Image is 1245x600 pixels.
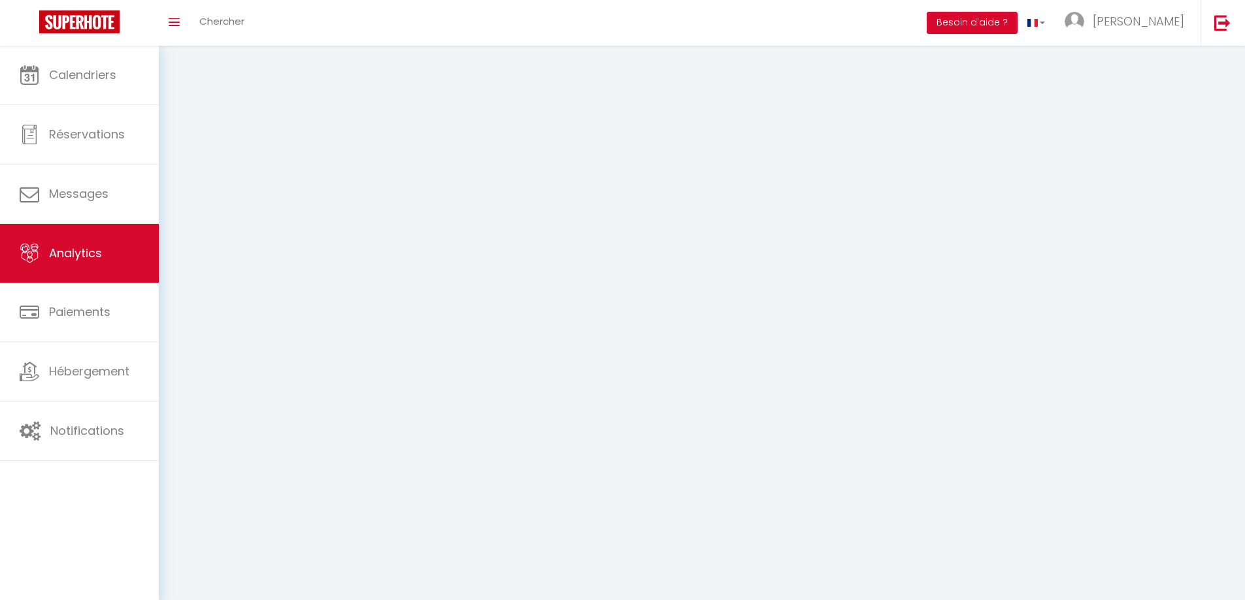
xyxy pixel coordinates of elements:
span: Paiements [49,304,110,320]
span: Notifications [50,422,124,439]
span: Analytics [49,245,102,261]
img: Super Booking [39,10,120,33]
span: [PERSON_NAME] [1093,13,1184,29]
button: Besoin d'aide ? [927,12,1018,34]
span: Chercher [199,14,244,28]
span: Réservations [49,126,125,142]
img: ... [1065,12,1084,31]
span: Calendriers [49,67,116,83]
span: Messages [49,185,108,202]
span: Hébergement [49,363,129,379]
img: logout [1214,14,1231,31]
